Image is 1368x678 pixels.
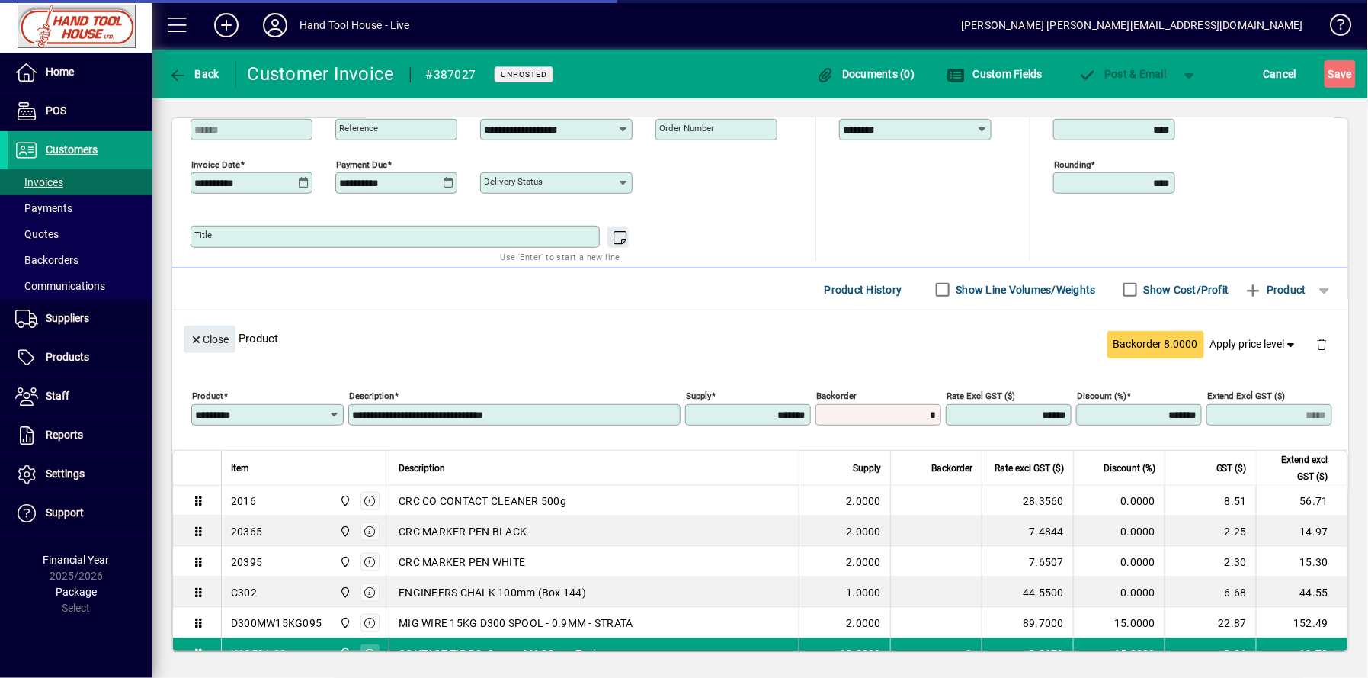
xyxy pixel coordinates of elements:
span: 2.0000 [847,615,882,631]
span: Suppliers [46,312,89,324]
button: Product History [819,276,908,304]
label: Show Line Volumes/Weights [953,282,1096,297]
span: Discount (%) [1104,460,1155,477]
span: Support [46,506,84,519]
span: POS [46,104,66,117]
mat-label: Rate excl GST ($) [947,391,1015,402]
span: Quotes [15,228,59,240]
a: Quotes [8,221,152,247]
button: Post & Email [1071,60,1174,88]
div: 7.6507 [992,554,1064,570]
div: 44.5500 [992,585,1064,600]
td: 15.30 [1256,547,1347,577]
span: Frankton [335,584,353,601]
mat-label: Reference [339,123,378,133]
span: CRC MARKER PEN BLACK [399,524,527,539]
span: Package [56,586,97,598]
span: P [1105,68,1112,80]
button: Save [1325,60,1356,88]
span: CRC MARKER PEN WHITE [399,554,525,570]
button: Profile [251,11,300,39]
div: 2.3173 [992,646,1064,661]
label: Show Cost/Profit [1141,282,1229,297]
div: D300MW15KG095 [231,615,322,631]
td: 0.0000 [1073,516,1165,547]
span: 0 [966,646,972,661]
mat-label: Order number [659,123,714,133]
a: Invoices [8,169,152,195]
span: Frankton [335,523,353,540]
a: Communications [8,273,152,299]
span: Customers [46,143,98,156]
span: CRC CO CONTACT CLEANER 500g [399,493,566,509]
td: 14.97 [1256,516,1347,547]
button: Delete [1304,326,1341,362]
div: 7.4844 [992,524,1064,539]
mat-hint: Use 'Enter' to start a new line [501,248,620,265]
button: Documents (0) [812,60,919,88]
span: ENGINEERS CHALK 100mm (Box 144) [399,585,586,600]
span: Back [168,68,219,80]
a: Home [8,53,152,92]
a: Staff [8,378,152,416]
span: Products [46,351,89,363]
span: Home [46,66,74,78]
td: 2.25 [1165,516,1256,547]
div: 28.3560 [992,493,1064,509]
span: Apply price level [1210,336,1299,352]
span: 2.0000 [847,493,882,509]
td: 44.55 [1256,577,1347,608]
mat-label: Product [192,391,223,402]
a: POS [8,92,152,130]
span: 1.0000 [847,585,882,600]
button: Close [184,326,235,353]
td: 56.71 [1256,486,1347,516]
td: 2.30 [1165,547,1256,577]
span: Backorder 8.0000 [1113,336,1198,352]
td: 2.96 [1165,638,1256,669]
span: Backorders [15,254,78,266]
button: Custom Fields [943,60,1046,88]
span: Communications [15,280,105,292]
td: 22.87 [1165,608,1256,638]
div: XA2504-09 [231,646,286,661]
div: Hand Tool House - Live [300,13,410,37]
div: 2016 [231,493,256,509]
span: ave [1328,62,1352,86]
button: Add [202,11,251,39]
span: 2.0000 [847,524,882,539]
span: Product History [825,278,902,302]
span: S [1328,68,1334,80]
span: Settings [46,468,85,480]
span: Staff [46,390,69,402]
a: Reports [8,416,152,455]
td: 0.0000 [1073,577,1165,608]
span: ost & Email [1078,68,1167,80]
span: Invoices [15,176,63,188]
div: 89.7000 [992,615,1064,631]
app-page-header-button: Delete [1304,337,1341,351]
a: Products [8,339,152,377]
span: Financial Year [43,554,110,566]
app-page-header-button: Back [152,60,236,88]
span: Payments [15,202,72,214]
span: CONTACT TIP D8 .9mm x M6 28mm Each [399,646,600,661]
span: Item [231,460,249,477]
span: Frankton [335,615,353,631]
a: Knowledge Base [1318,3,1349,53]
div: 20365 [231,524,262,539]
div: 20395 [231,554,262,570]
span: 2.0000 [847,554,882,570]
span: MIG WIRE 15KG D300 SPOOL - 0.9MM - STRATA [399,615,633,631]
mat-label: Discount (%) [1077,391,1126,402]
span: Documents (0) [816,68,915,80]
span: 10.0000 [840,646,881,661]
div: Customer Invoice [248,62,395,86]
td: 8.51 [1165,486,1256,516]
mat-label: Rounding [1054,159,1091,170]
mat-label: Backorder [816,391,857,402]
span: Cancel [1264,62,1297,86]
span: Rate excl GST ($) [995,460,1064,477]
button: Cancel [1260,60,1301,88]
td: 0.0000 [1073,486,1165,516]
